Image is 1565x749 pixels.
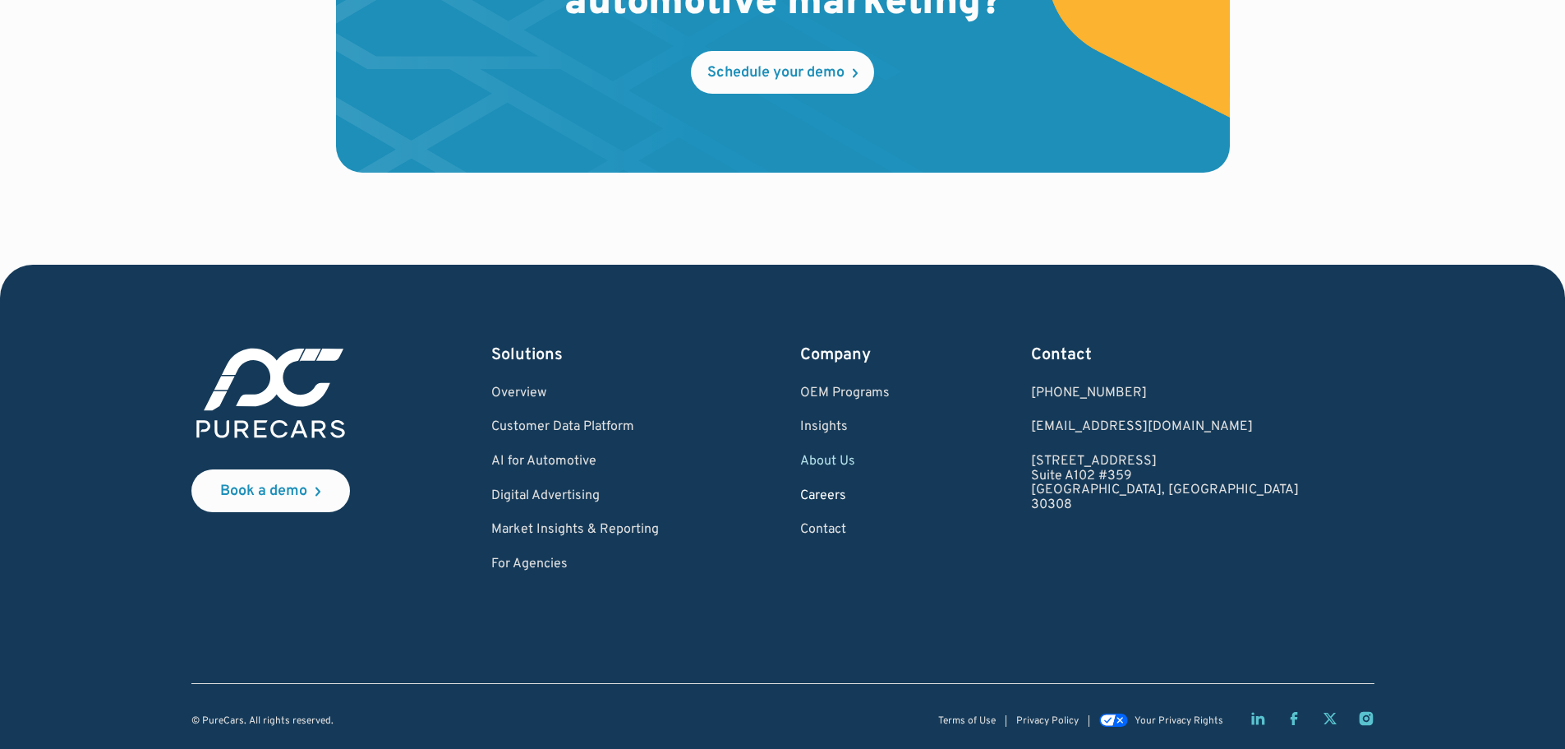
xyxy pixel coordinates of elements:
[800,523,890,538] a: Contact
[1322,710,1338,727] a: Twitter X page
[1031,344,1299,367] div: Contact
[1358,710,1374,727] a: Instagram page
[800,455,890,469] a: About Us
[191,716,334,727] div: © PureCars. All rights reserved.
[800,420,890,435] a: Insights
[800,344,890,367] div: Company
[1250,710,1266,727] a: LinkedIn page
[1031,420,1299,435] a: Email us
[491,455,659,469] a: AI for Automotive
[491,523,659,538] a: Market Insights & Reporting
[491,344,659,367] div: Solutions
[938,716,996,727] a: Terms of Use
[1016,716,1079,727] a: Privacy Policy
[800,386,890,401] a: OEM Programs
[1031,386,1299,401] div: [PHONE_NUMBER]
[1286,710,1302,727] a: Facebook page
[491,420,659,435] a: Customer Data Platform
[491,557,659,572] a: For Agencies
[491,386,659,401] a: Overview
[800,489,890,504] a: Careers
[1099,715,1222,727] a: Your Privacy Rights
[220,484,307,499] div: Book a demo
[1135,716,1223,727] div: Your Privacy Rights
[191,344,350,443] img: purecars logo
[491,489,659,504] a: Digital Advertising
[707,66,845,81] div: Schedule your demo
[691,51,874,94] a: Schedule your demo
[191,469,350,512] a: Book a demo
[1031,455,1299,512] a: [STREET_ADDRESS]Suite A102 #359[GEOGRAPHIC_DATA], [GEOGRAPHIC_DATA]30308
